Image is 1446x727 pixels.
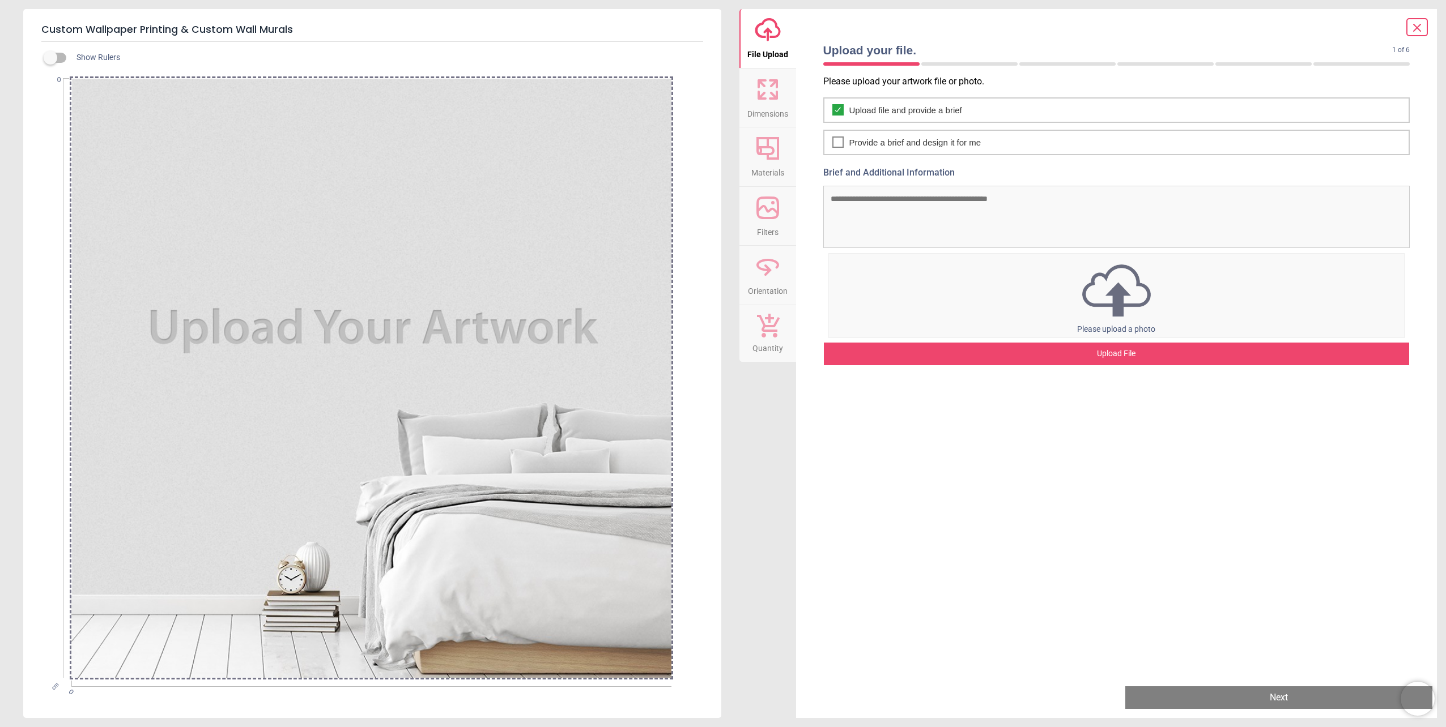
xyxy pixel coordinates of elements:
span: 1 of 6 [1392,45,1410,55]
span: File Upload [747,44,788,61]
label: Brief and Additional Information [823,166,1410,179]
span: Filters [757,221,779,238]
span: Provide a brief and design it for me [849,136,981,148]
button: Materials [739,127,796,186]
div: Show Rulers [50,51,721,65]
span: Orientation [748,280,788,297]
p: Please upload your artwork file or photo. [823,75,1419,88]
span: 0 [40,75,61,85]
button: Next [1125,686,1432,709]
span: Please upload a photo [1077,324,1155,333]
iframe: Brevo live chat [1401,682,1435,716]
button: File Upload [739,9,796,68]
span: Dimensions [747,103,788,120]
span: Materials [751,162,784,179]
span: Upload file and provide a brief [849,104,962,116]
div: Upload File [824,343,1410,365]
span: 0 [66,687,74,695]
h5: Custom Wallpaper Printing & Custom Wall Murals [41,18,703,42]
span: Upload your file. [823,42,1393,58]
button: Filters [739,187,796,246]
img: upload icon [829,261,1405,320]
button: Orientation [739,246,796,305]
span: cm [50,681,59,691]
button: Quantity [739,305,796,362]
button: Dimensions [739,69,796,127]
span: Quantity [752,337,783,354]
